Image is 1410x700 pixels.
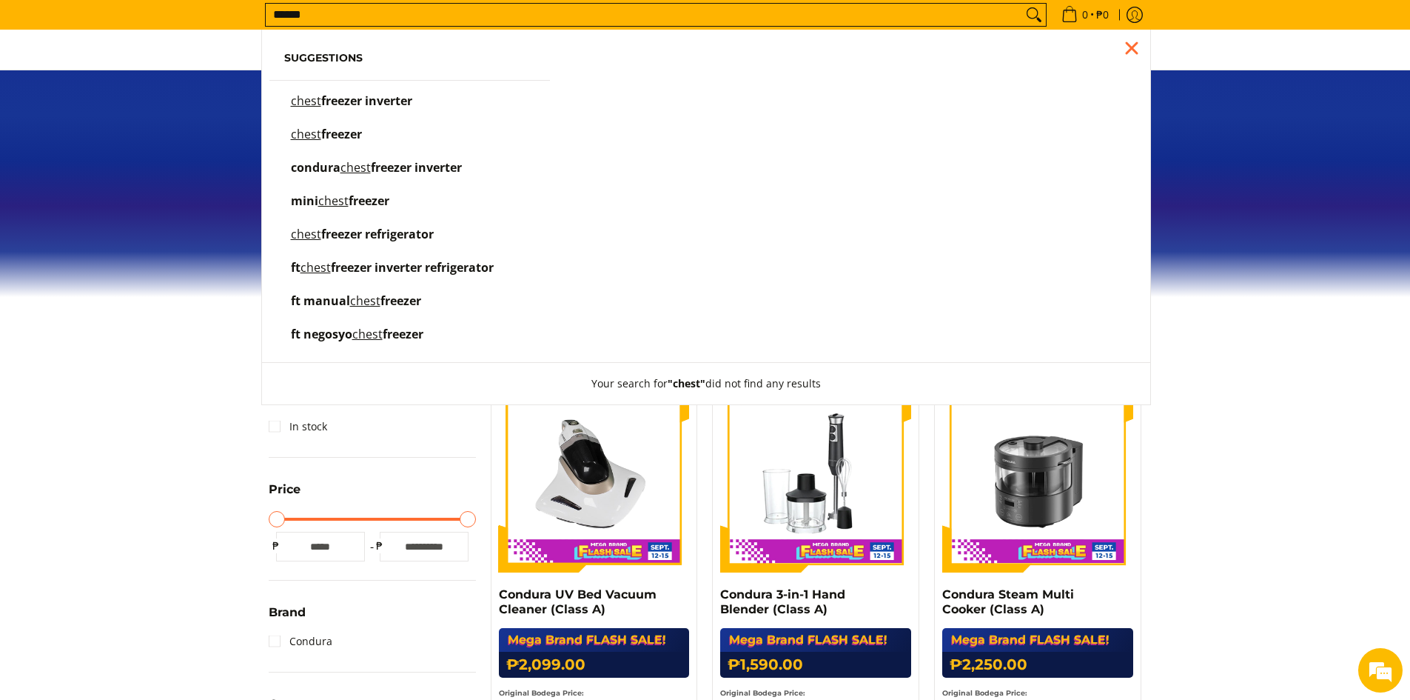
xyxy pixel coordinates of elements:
img: Condura 3-in-1 Hand Blender (Class A) [720,381,911,573]
span: • [1057,7,1113,23]
span: condura [291,159,340,176]
h6: ₱1,590.00 [720,652,911,678]
h6: ₱2,250.00 [942,652,1133,678]
small: Original Bodega Price: [942,689,1027,697]
div: Chat with us now [77,83,249,102]
a: Condura Steam Multi Cooker (Class A) [942,587,1074,616]
a: Condura [269,630,332,653]
a: Condura 3-in-1 Hand Blender (Class A) [720,587,845,616]
img: Condura UV Bed Vacuum Cleaner (Class A) [499,381,690,573]
mark: chest [350,293,380,309]
mark: chest [301,259,331,276]
h6: ₱2,099.00 [499,652,690,678]
mark: chest [291,126,321,142]
span: freezer refrigerator [321,226,434,242]
a: mini chest freezer [284,196,536,221]
span: freezer [383,326,423,342]
p: condura chest freezer inverter [291,162,462,188]
summary: Open [269,607,306,630]
span: freezer [321,126,362,142]
span: ft manual [291,293,350,309]
span: ₱0 [1094,10,1111,20]
button: Search [1022,4,1046,26]
a: ft chest freezer inverter refrigerator [284,262,536,288]
span: We're online! [86,187,204,336]
a: Condura UV Bed Vacuum Cleaner (Class A) [499,587,657,616]
div: Close pop up [1121,37,1143,59]
button: Your search for"chest"did not find any results [577,363,836,404]
mark: chest [291,93,321,109]
div: Minimize live chat window [243,7,278,43]
span: Brand [269,607,306,619]
p: ft negosyo chest freezer [291,329,423,355]
span: freezer [349,193,389,209]
summary: Open [269,484,301,507]
span: freezer inverter refrigerator [331,259,494,276]
span: freezer [380,293,421,309]
textarea: Type your message and hit 'Enter' [7,404,282,456]
a: chest freezer [284,129,536,155]
a: condura chest freezer inverter [284,162,536,188]
span: 0 [1080,10,1090,20]
mark: chest [318,193,349,209]
mark: chest [291,226,321,242]
mark: chest [352,326,383,342]
span: freezer inverter [371,159,462,176]
a: In stock [269,415,327,439]
p: mini chest freezer [291,196,389,221]
span: ft [291,259,301,276]
span: mini [291,193,318,209]
span: ₱ [269,539,283,553]
img: Condura Steam Multi Cooker (Class A) [942,381,1133,573]
p: chest freezer refrigerator [291,229,434,255]
span: Price [269,484,301,496]
a: ft negosyo chest freezer [284,329,536,355]
span: freezer inverter [321,93,412,109]
a: chest freezer inverter [284,96,536,121]
small: Original Bodega Price: [499,689,584,697]
span: ₱ [372,539,387,553]
p: chest freezer [291,129,362,155]
p: ft chest freezer inverter refrigerator [291,262,494,288]
a: ft manual chest freezer [284,296,536,321]
span: ft negosyo [291,326,352,342]
mark: chest [340,159,371,176]
small: Original Bodega Price: [720,689,805,697]
strong: "chest" [668,376,705,390]
a: chest freezer refrigerator [284,229,536,255]
p: chest freezer inverter [291,96,412,121]
p: ft manual chest freezer [291,296,421,321]
h6: Suggestions [284,52,536,65]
